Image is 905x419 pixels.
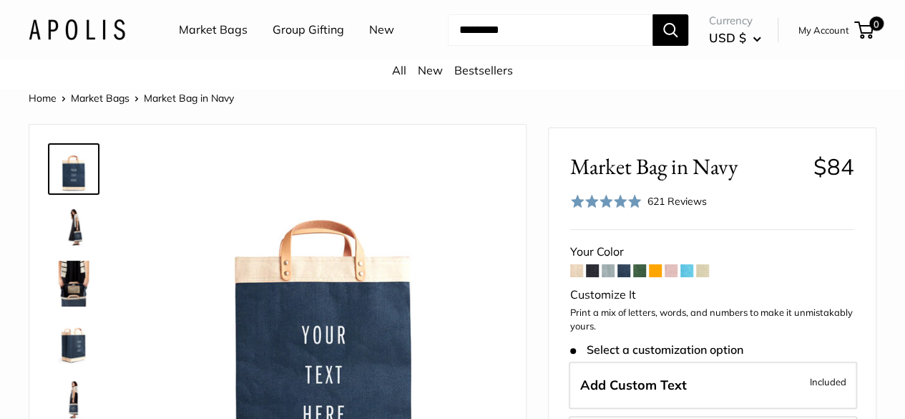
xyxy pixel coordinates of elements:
img: Market Bag in Navy [51,261,97,307]
a: Market Bags [71,92,129,105]
a: New [418,63,443,77]
span: 621 Reviews [647,195,707,208]
a: Home [29,92,57,105]
a: Group Gifting [273,19,344,41]
span: Market Bag in Navy [144,92,234,105]
span: Select a customization option [570,343,743,357]
div: Customize It [570,284,854,306]
span: Market Bag in Navy [570,153,803,180]
span: Included [810,373,846,390]
img: Apolis [29,19,125,40]
a: 0 [856,21,874,39]
a: My Account [798,21,849,39]
button: Search [652,14,688,46]
a: Market Bag in Navy [48,143,99,195]
a: All [392,63,406,77]
span: USD $ [709,30,746,45]
span: 0 [869,16,884,31]
input: Search... [448,14,652,46]
img: Market Bag in Navy [51,203,97,249]
img: Market Bag in Navy [51,318,97,364]
a: Market Bag in Navy [48,315,99,367]
span: Add Custom Text [580,377,687,393]
a: Market Bag in Navy [48,258,99,309]
label: Add Custom Text [569,362,857,409]
nav: Breadcrumb [29,89,234,107]
a: Bestsellers [454,63,513,77]
a: New [369,19,394,41]
img: Market Bag in Navy [51,146,97,192]
div: Your Color [570,241,854,263]
a: Market Bag in Navy [48,201,99,252]
p: Print a mix of letters, words, and numbers to make it unmistakably yours. [570,306,854,334]
span: Currency [709,11,761,31]
button: USD $ [709,27,761,49]
a: Market Bags [179,19,248,41]
span: $84 [813,153,854,180]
